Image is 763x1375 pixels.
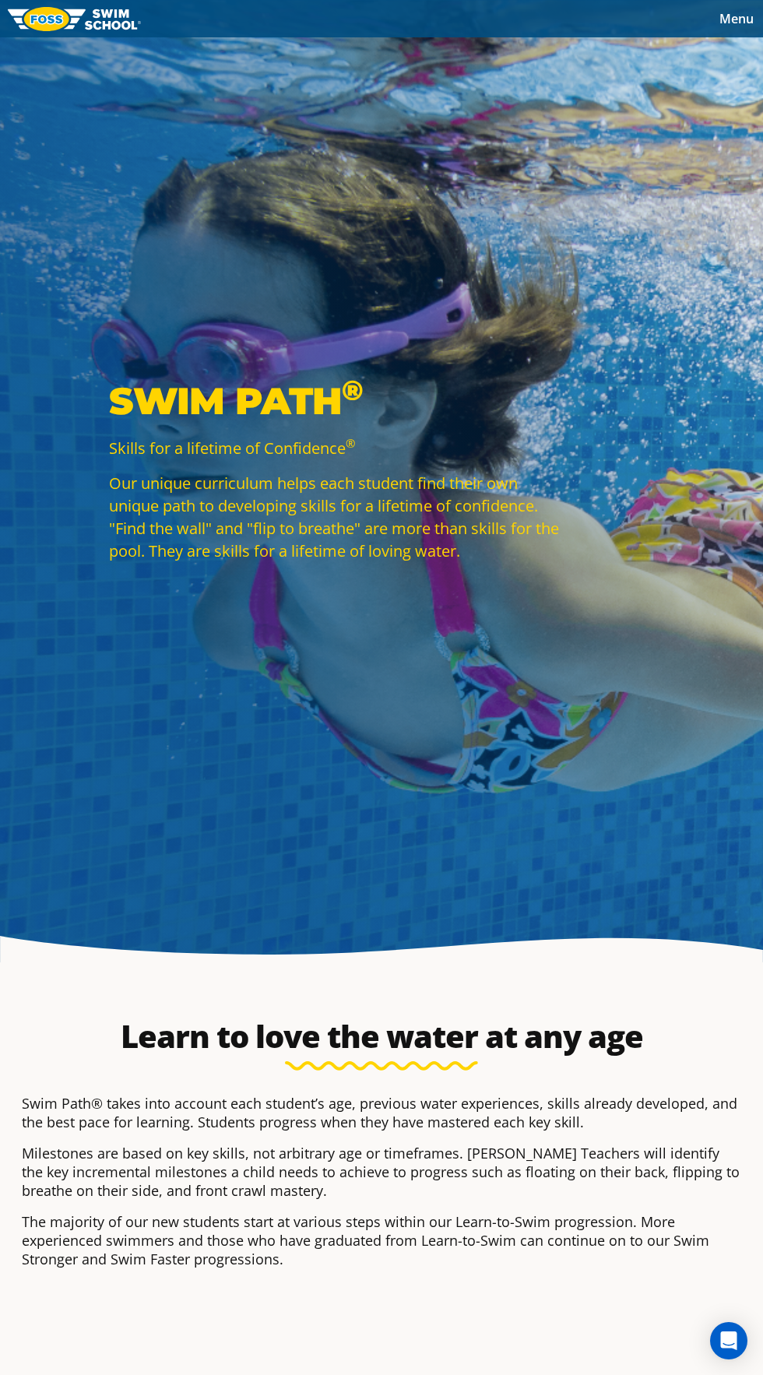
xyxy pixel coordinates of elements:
[710,7,763,30] button: Toggle navigation
[346,435,355,451] sup: ®
[710,1322,747,1359] div: Open Intercom Messenger
[342,373,363,407] sup: ®
[109,378,561,424] p: Swim Path
[109,472,561,562] p: Our unique curriculum helps each student find their own unique path to developing skills for a li...
[109,437,561,459] p: Skills for a lifetime of Confidence
[8,7,141,31] img: FOSS Swim School Logo
[14,1018,749,1055] h2: Learn to love the water at any age
[22,1212,741,1268] p: The majority of our new students start at various steps within our Learn-to-Swim progression. Mor...
[719,10,754,27] span: Menu
[22,1144,741,1200] p: Milestones are based on key skills, not arbitrary age or timeframes. [PERSON_NAME] Teachers will ...
[22,1094,741,1131] p: Swim Path® takes into account each student’s age, previous water experiences, skills already deve...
